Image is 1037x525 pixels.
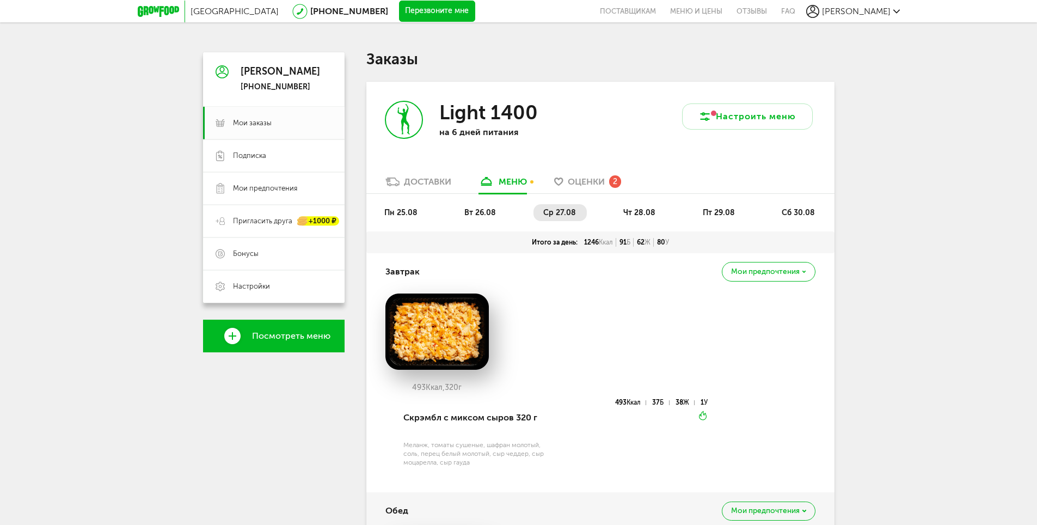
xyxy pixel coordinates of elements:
[704,399,708,406] span: У
[403,441,554,467] div: Меланж, томаты сушеные, шафран молотый, соль, перец белый молотый, сыр чеддер, сыр моцарелла, сыр...
[439,101,538,124] h3: Light 1400
[233,184,297,193] span: Мои предпочтения
[426,383,445,392] span: Ккал,
[609,175,621,187] div: 2
[616,238,634,247] div: 91
[233,282,270,291] span: Настройки
[581,238,616,247] div: 1246
[233,151,266,161] span: Подписка
[499,176,527,187] div: меню
[623,208,655,217] span: чт 28.08
[241,66,320,77] div: [PERSON_NAME]
[701,400,708,405] div: 1
[599,239,613,246] span: Ккал
[682,103,813,130] button: Настроить меню
[473,176,532,193] a: меню
[615,400,646,405] div: 493
[203,107,345,139] a: Мои заказы
[703,208,735,217] span: пт 29.08
[203,205,345,237] a: Пригласить друга +1000 ₽
[366,52,834,66] h1: Заказы
[439,127,581,137] p: на 6 дней питания
[385,383,489,392] div: 493 320
[310,6,388,16] a: [PHONE_NUMBER]
[385,261,420,282] h4: Завтрак
[464,208,496,217] span: вт 26.08
[652,400,669,405] div: 37
[203,172,345,205] a: Мои предпочтения
[543,208,576,217] span: ср 27.08
[822,6,891,16] span: [PERSON_NAME]
[627,399,641,406] span: Ккал
[380,176,457,193] a: Доставки
[665,239,669,246] span: У
[568,176,605,187] span: Оценки
[645,239,651,246] span: Ж
[683,399,689,406] span: Ж
[191,6,279,16] span: [GEOGRAPHIC_DATA]
[233,249,259,259] span: Бонусы
[782,208,815,217] span: сб 30.08
[676,400,695,405] div: 38
[298,217,339,226] div: +1000 ₽
[233,118,272,128] span: Мои заказы
[399,1,475,22] button: Перезвоните мне
[404,176,451,187] div: Доставки
[203,237,345,270] a: Бонусы
[654,238,672,247] div: 80
[203,320,345,352] a: Посмотреть меню
[627,239,630,246] span: Б
[203,270,345,303] a: Настройки
[529,238,581,247] div: Итого за день:
[660,399,664,406] span: Б
[385,294,489,370] img: big_fO5N4WWqvRcL2cb8.png
[203,139,345,172] a: Подписка
[233,216,292,226] span: Пригласить друга
[634,238,654,247] div: 62
[241,82,320,92] div: [PHONE_NUMBER]
[458,383,462,392] span: г
[252,331,330,341] span: Посмотреть меню
[731,507,800,515] span: Мои предпочтения
[731,268,800,276] span: Мои предпочтения
[384,208,418,217] span: пн 25.08
[549,176,627,193] a: Оценки 2
[385,500,408,521] h4: Обед
[403,399,554,436] div: Скрэмбл с миксом сыров 320 г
